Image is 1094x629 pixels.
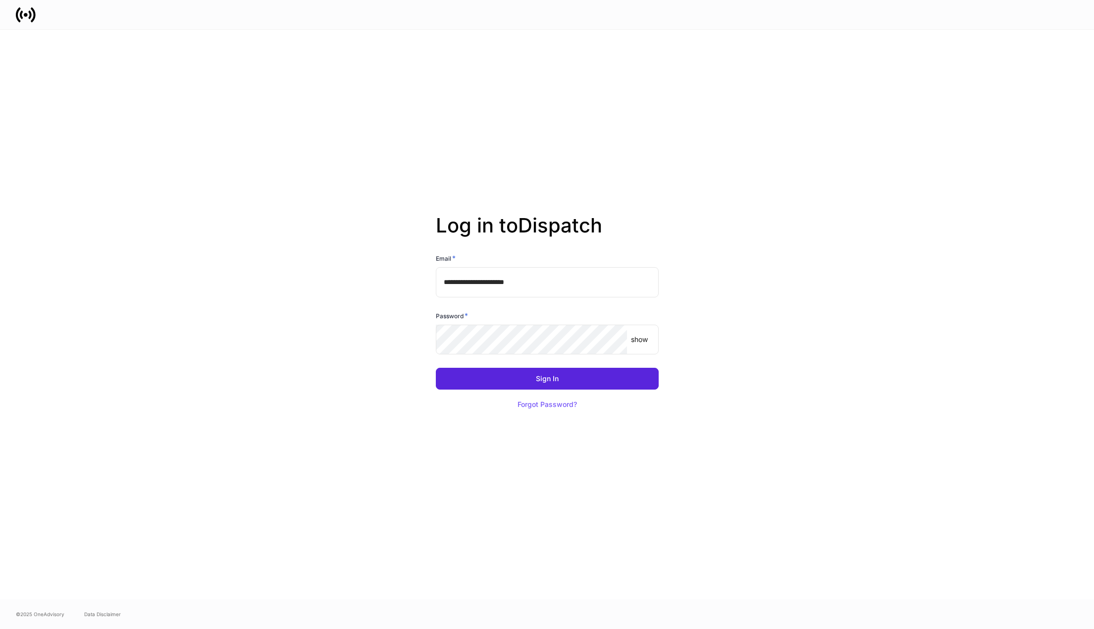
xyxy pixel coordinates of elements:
button: Sign In [436,368,659,390]
h6: Password [436,311,468,321]
button: Forgot Password? [505,394,589,415]
h2: Log in to Dispatch [436,214,659,253]
span: © 2025 OneAdvisory [16,610,64,618]
div: Forgot Password? [518,401,577,408]
h6: Email [436,253,456,263]
a: Data Disclaimer [84,610,121,618]
div: Sign In [536,375,559,382]
p: show [631,335,648,344]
